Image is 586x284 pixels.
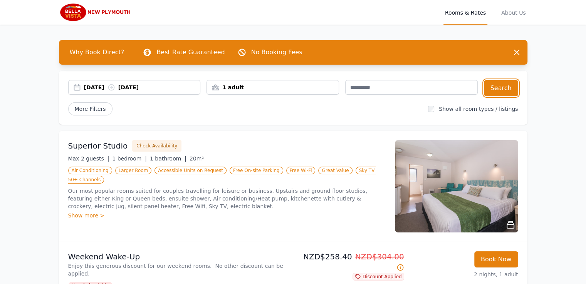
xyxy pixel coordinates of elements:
span: NZD$304.00 [355,252,404,261]
span: 1 bedroom | [112,155,147,162]
p: No Booking Fees [251,48,302,57]
img: Bella Vista New Plymouth [59,3,133,22]
span: Why Book Direct? [64,45,131,60]
p: Weekend Wake-Up [68,251,290,262]
p: Best Rate Guaranteed [156,48,225,57]
p: NZD$258.40 [296,251,404,273]
div: 1 adult [207,84,339,91]
span: More Filters [68,102,112,115]
p: Our most popular rooms suited for couples travelling for leisure or business. Upstairs and ground... [68,187,386,210]
div: [DATE] [DATE] [84,84,200,91]
div: Show more > [68,212,386,219]
h3: Superior Studio [68,140,128,151]
p: Enjoy this generous discount for our weekend rooms. No other discount can be applied. [68,262,290,277]
span: Free On-site Parking [230,167,283,174]
span: Great Value [318,167,352,174]
p: 2 nights, 1 adult [410,271,518,278]
button: Book Now [474,251,518,267]
span: Larger Room [115,167,152,174]
span: 20m² [190,155,204,162]
span: Air Conditioning [68,167,112,174]
span: Free Wi-Fi [286,167,316,174]
label: Show all room types / listings [439,106,518,112]
button: Search [484,80,518,96]
span: Max 2 guests | [68,155,109,162]
span: Accessible Units on Request [154,167,227,174]
span: Discount Applied [353,273,404,281]
button: Check Availability [132,140,181,152]
span: 1 bathroom | [150,155,186,162]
